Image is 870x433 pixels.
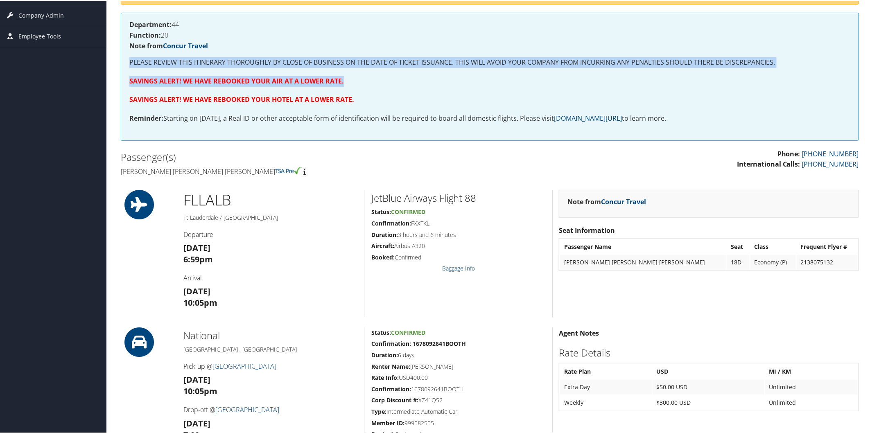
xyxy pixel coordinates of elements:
[371,407,546,415] h5: Intermediate Automatic Car
[183,273,359,282] h4: Arrival
[129,56,850,67] p: PLEASE REVIEW THIS ITINERARY THOROUGHLY BY CLOSE OF BUSINESS ON THE DATE OF TICKET ISSUANCE. THIS...
[560,239,726,253] th: Passenger Name
[183,285,210,296] strong: [DATE]
[371,328,391,336] strong: Status:
[554,113,622,122] a: [DOMAIN_NAME][URL]
[371,418,546,426] h5: 999582555
[183,385,217,396] strong: 10:05pm
[121,149,484,163] h2: Passenger(s)
[802,149,859,158] a: [PHONE_NUMBER]
[18,25,61,46] span: Employee Tools
[371,241,394,249] strong: Aircraft:
[18,5,64,25] span: Company Admin
[653,363,764,378] th: USD
[777,149,800,158] strong: Phone:
[765,379,858,394] td: Unlimited
[371,362,410,370] strong: Renter Name:
[183,417,210,428] strong: [DATE]
[183,241,210,253] strong: [DATE]
[750,239,796,253] th: Class
[391,328,425,336] span: Confirmed
[653,379,764,394] td: $50.00 USD
[797,254,858,269] td: 2138075132
[183,189,359,210] h1: FLL ALB
[371,190,546,204] h2: JetBlue Airways Flight 88
[371,230,546,238] h5: 3 hours and 6 minutes
[183,253,213,264] strong: 6:59pm
[391,207,425,215] span: Confirmed
[371,362,546,370] h5: [PERSON_NAME]
[371,384,546,392] h5: 1678092641BOOTH
[371,339,466,347] strong: Confirmation: 1678092641BOOTH
[653,395,764,409] td: $300.00 USD
[129,31,850,38] h4: 20
[371,350,398,358] strong: Duration:
[183,213,359,221] h5: Ft Lauderdale / [GEOGRAPHIC_DATA]
[163,41,208,50] a: Concur Travel
[371,230,398,238] strong: Duration:
[183,361,359,370] h4: Pick-up @
[560,379,651,394] td: Extra Day
[129,30,161,39] strong: Function:
[212,361,276,370] a: [GEOGRAPHIC_DATA]
[727,254,750,269] td: 18D
[371,373,546,381] h5: USD400.00
[129,41,208,50] strong: Note from
[371,373,399,381] strong: Rate Info:
[797,239,858,253] th: Frequent Flyer #
[129,94,354,103] strong: SAVINGS ALERT! WE HAVE REBOOKED YOUR HOTEL AT A LOWER RATE.
[183,404,359,413] h4: Drop-off @
[601,196,646,205] a: Concur Travel
[371,395,546,404] h5: XZ41Q52
[275,166,302,174] img: tsa-precheck.png
[737,159,800,168] strong: International Calls:
[371,253,546,261] h5: Confirmed
[371,350,546,359] h5: 6 days
[371,407,386,415] strong: Type:
[371,384,411,392] strong: Confirmation:
[371,241,546,249] h5: Airbus A320
[727,239,750,253] th: Seat
[371,219,411,226] strong: Confirmation:
[559,328,599,337] strong: Agent Notes
[371,219,546,227] h5: FXXTKL
[129,19,172,28] strong: Department:
[559,225,615,234] strong: Seat Information
[183,296,217,307] strong: 10:05pm
[560,363,651,378] th: Rate Plan
[129,20,850,27] h4: 44
[560,395,651,409] td: Weekly
[560,254,726,269] td: [PERSON_NAME] [PERSON_NAME] [PERSON_NAME]
[371,253,395,260] strong: Booked:
[567,196,646,205] strong: Note from
[443,264,475,271] a: Baggage Info
[371,207,391,215] strong: Status:
[750,254,796,269] td: Economy (P)
[183,345,359,353] h5: [GEOGRAPHIC_DATA] , [GEOGRAPHIC_DATA]
[802,159,859,168] a: [PHONE_NUMBER]
[183,229,359,238] h4: Departure
[129,76,344,85] strong: SAVINGS ALERT! WE HAVE REBOOKED YOUR AIR AT A LOWER RATE.
[129,113,163,122] strong: Reminder:
[559,345,859,359] h2: Rate Details
[121,166,484,175] h4: [PERSON_NAME] [PERSON_NAME] [PERSON_NAME]
[183,328,359,342] h2: National
[183,373,210,384] strong: [DATE]
[129,113,850,123] p: Starting on [DATE], a Real ID or other acceptable form of identification will be required to boar...
[215,404,279,413] a: [GEOGRAPHIC_DATA]
[765,363,858,378] th: MI / KM
[371,395,418,403] strong: Corp Discount #:
[765,395,858,409] td: Unlimited
[371,418,404,426] strong: Member ID:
